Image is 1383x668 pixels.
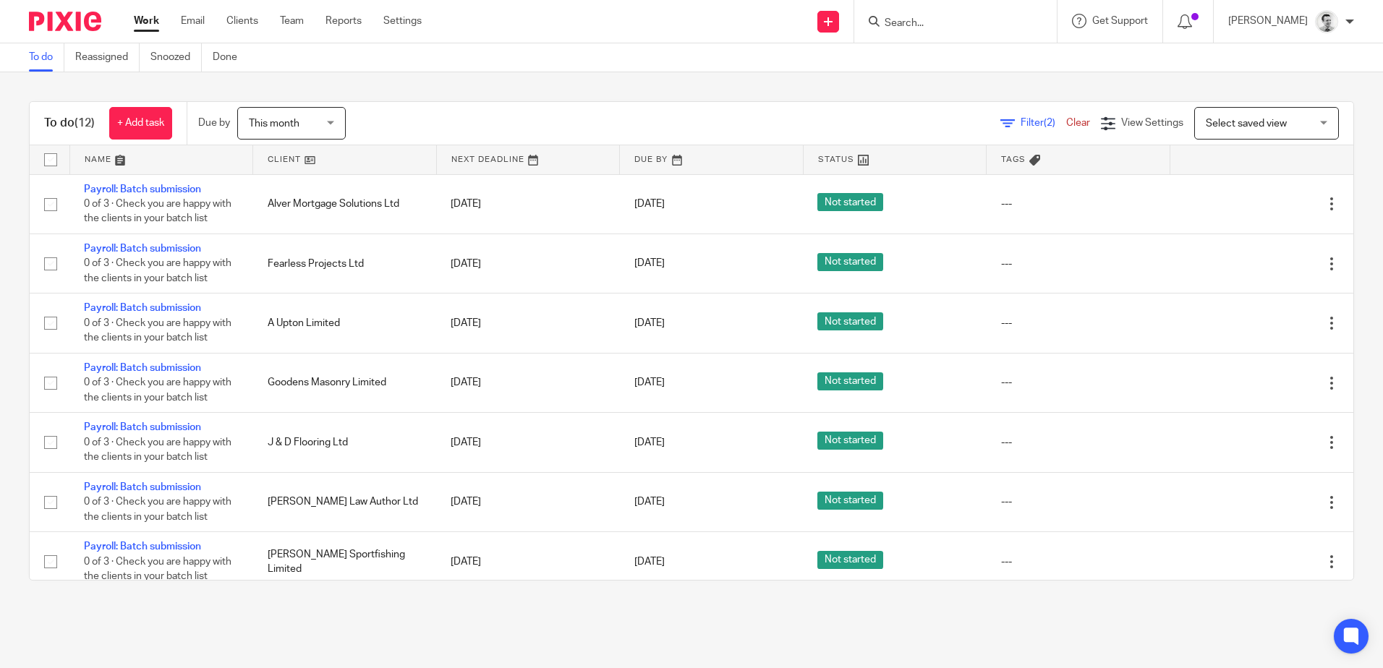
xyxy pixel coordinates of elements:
[253,413,437,472] td: J & D Flooring Ltd
[1001,375,1156,390] div: ---
[84,363,201,373] a: Payroll: Batch submission
[1001,554,1156,569] div: ---
[84,482,201,492] a: Payroll: Batch submission
[436,353,620,412] td: [DATE]
[75,43,140,72] a: Reassigned
[253,472,437,531] td: [PERSON_NAME] Law Author Ltd
[325,14,362,28] a: Reports
[1206,119,1287,129] span: Select saved view
[198,116,230,130] p: Due by
[84,377,231,403] span: 0 of 3 · Check you are happy with the clients in your batch list
[134,14,159,28] a: Work
[1001,257,1156,271] div: ---
[109,107,172,140] a: + Add task
[883,17,1013,30] input: Search
[84,303,201,313] a: Payroll: Batch submission
[84,184,201,194] a: Payroll: Batch submission
[634,557,665,567] span: [DATE]
[817,253,883,271] span: Not started
[84,259,231,284] span: 0 of 3 · Check you are happy with the clients in your batch list
[253,174,437,234] td: Alver Mortgage Solutions Ltd
[436,234,620,293] td: [DATE]
[150,43,202,72] a: Snoozed
[75,117,95,129] span: (12)
[817,492,883,510] span: Not started
[634,378,665,388] span: [DATE]
[213,43,248,72] a: Done
[226,14,258,28] a: Clients
[84,497,231,522] span: 0 of 3 · Check you are happy with the clients in your batch list
[634,199,665,209] span: [DATE]
[1001,197,1156,211] div: ---
[436,174,620,234] td: [DATE]
[29,43,64,72] a: To do
[253,234,437,293] td: Fearless Projects Ltd
[29,12,101,31] img: Pixie
[1228,14,1308,28] p: [PERSON_NAME]
[84,199,231,224] span: 0 of 3 · Check you are happy with the clients in your batch list
[634,318,665,328] span: [DATE]
[1066,118,1090,128] a: Clear
[84,541,201,552] a: Payroll: Batch submission
[1121,118,1183,128] span: View Settings
[1001,435,1156,450] div: ---
[1001,494,1156,509] div: ---
[1092,16,1148,26] span: Get Support
[84,244,201,254] a: Payroll: Batch submission
[817,551,883,569] span: Not started
[253,294,437,353] td: A Upton Limited
[84,557,231,582] span: 0 of 3 · Check you are happy with the clients in your batch list
[817,193,883,211] span: Not started
[84,422,201,432] a: Payroll: Batch submission
[1001,155,1026,163] span: Tags
[249,119,299,129] span: This month
[84,318,231,343] span: 0 of 3 · Check you are happy with the clients in your batch list
[280,14,304,28] a: Team
[1001,316,1156,330] div: ---
[634,259,665,269] span: [DATE]
[44,116,95,131] h1: To do
[1044,118,1055,128] span: (2)
[436,413,620,472] td: [DATE]
[383,14,422,28] a: Settings
[436,472,620,531] td: [DATE]
[634,497,665,508] span: [DATE]
[84,437,231,463] span: 0 of 3 · Check you are happy with the clients in your batch list
[253,353,437,412] td: Goodens Masonry Limited
[817,312,883,330] span: Not started
[817,372,883,390] span: Not started
[634,437,665,448] span: [DATE]
[181,14,205,28] a: Email
[817,432,883,450] span: Not started
[436,294,620,353] td: [DATE]
[436,532,620,591] td: [DATE]
[253,532,437,591] td: [PERSON_NAME] Sportfishing Limited
[1021,118,1066,128] span: Filter
[1315,10,1338,33] img: Andy_2025.jpg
